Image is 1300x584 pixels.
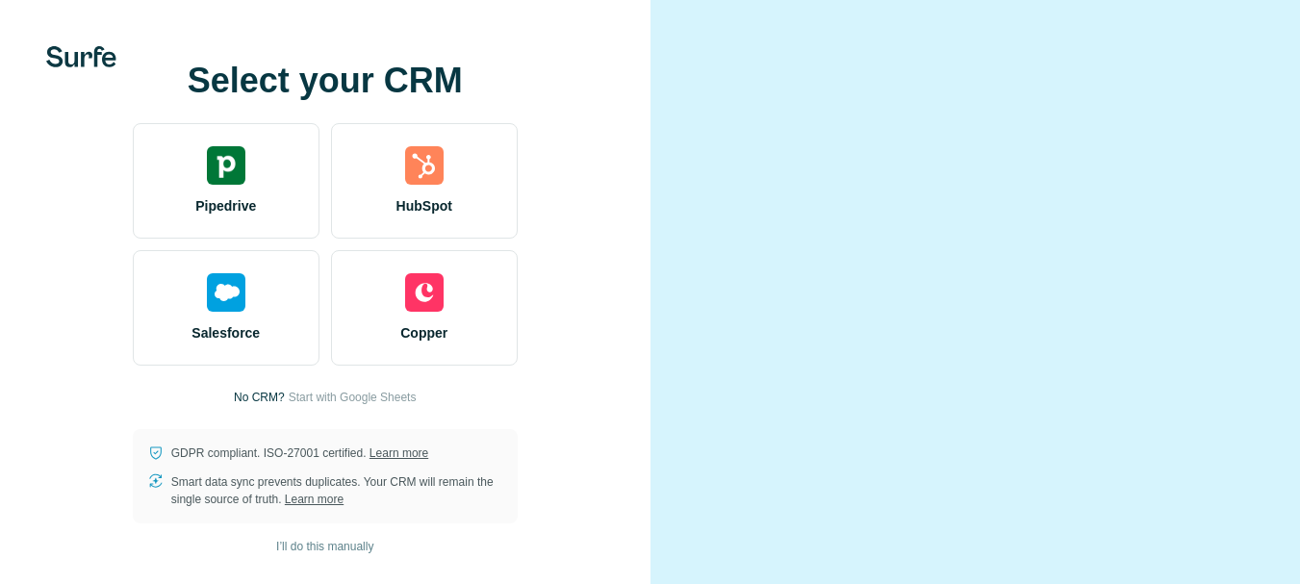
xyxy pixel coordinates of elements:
[171,473,502,508] p: Smart data sync prevents duplicates. Your CRM will remain the single source of truth.
[405,273,444,312] img: copper's logo
[276,538,373,555] span: I’ll do this manually
[396,196,452,216] span: HubSpot
[46,46,116,67] img: Surfe's logo
[195,196,256,216] span: Pipedrive
[133,62,518,100] h1: Select your CRM
[207,146,245,185] img: pipedrive's logo
[400,323,447,343] span: Copper
[285,493,344,506] a: Learn more
[234,389,285,406] p: No CRM?
[263,532,387,561] button: I’ll do this manually
[207,273,245,312] img: salesforce's logo
[289,389,417,406] button: Start with Google Sheets
[191,323,260,343] span: Salesforce
[370,446,428,460] a: Learn more
[405,146,444,185] img: hubspot's logo
[171,444,428,462] p: GDPR compliant. ISO-27001 certified.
